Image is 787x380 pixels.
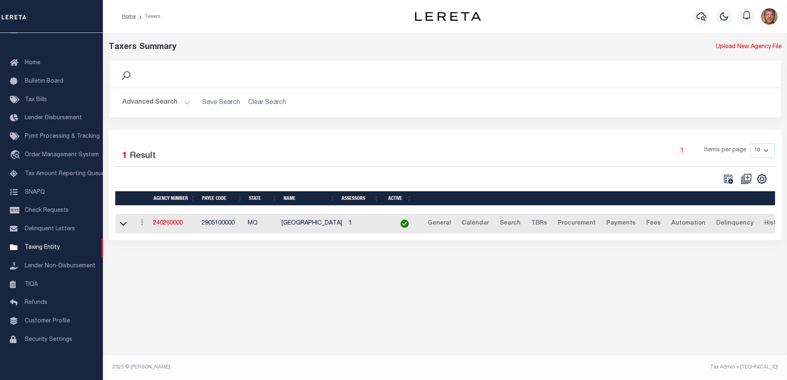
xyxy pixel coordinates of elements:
[246,191,280,206] th: State: activate to sort column ascending
[109,41,610,53] div: Taxers Summary
[25,60,40,66] span: Home
[122,152,127,160] span: 1
[528,217,551,230] a: TBRs
[153,220,183,226] a: 240260000
[25,208,69,213] span: Check Requests
[150,191,199,206] th: Agency Number: activate to sort column ascending
[25,245,60,250] span: Taxing Entity
[25,189,45,195] span: SNAPQ
[25,134,100,139] span: Pymt Processing & Tracking
[25,115,82,121] span: Lender Disbursement
[400,220,409,228] img: check-icon-green.svg
[704,146,746,155] span: Items per page
[603,217,639,230] a: Payments
[25,318,70,324] span: Customer Profile
[244,214,278,234] td: MO
[25,300,47,306] span: Refunds
[643,217,664,230] a: Fees
[10,150,23,161] i: travel_explore
[25,337,72,343] span: Security Settings
[122,14,136,19] a: Home
[451,364,778,371] div: Tax Admin v.[TECHNICAL_ID]
[130,150,156,163] label: Result
[668,217,709,230] a: Automation
[25,152,99,158] span: Order Management System
[458,217,493,230] a: Calendar
[25,226,75,232] span: Delinquent Letters
[278,214,345,234] td: [GEOGRAPHIC_DATA]
[198,214,244,234] td: 2905100000
[136,13,161,20] li: Taxers
[25,263,95,269] span: Lender Non-Disbursement
[280,191,338,206] th: Name: activate to sort column ascending
[382,191,415,206] th: Active: activate to sort column ascending
[199,191,246,206] th: Payee Code: activate to sort column ascending
[25,97,47,103] span: Tax Bills
[345,214,389,234] td: 1
[496,217,524,230] a: Search
[25,281,38,287] span: TIQA
[678,146,687,155] a: 1
[25,171,105,177] span: Tax Amount Reporting Queue
[106,364,445,371] div: 2025 © [PERSON_NAME].
[122,95,191,111] button: Advanced Search
[25,79,63,84] span: Bulletin Board
[554,217,599,230] a: Procurement
[424,217,455,230] a: General
[716,43,782,52] a: Upload New Agency File
[338,191,382,206] th: Assessors: activate to sort column ascending
[415,12,481,21] img: logo-dark.svg
[712,217,757,230] a: Delinquency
